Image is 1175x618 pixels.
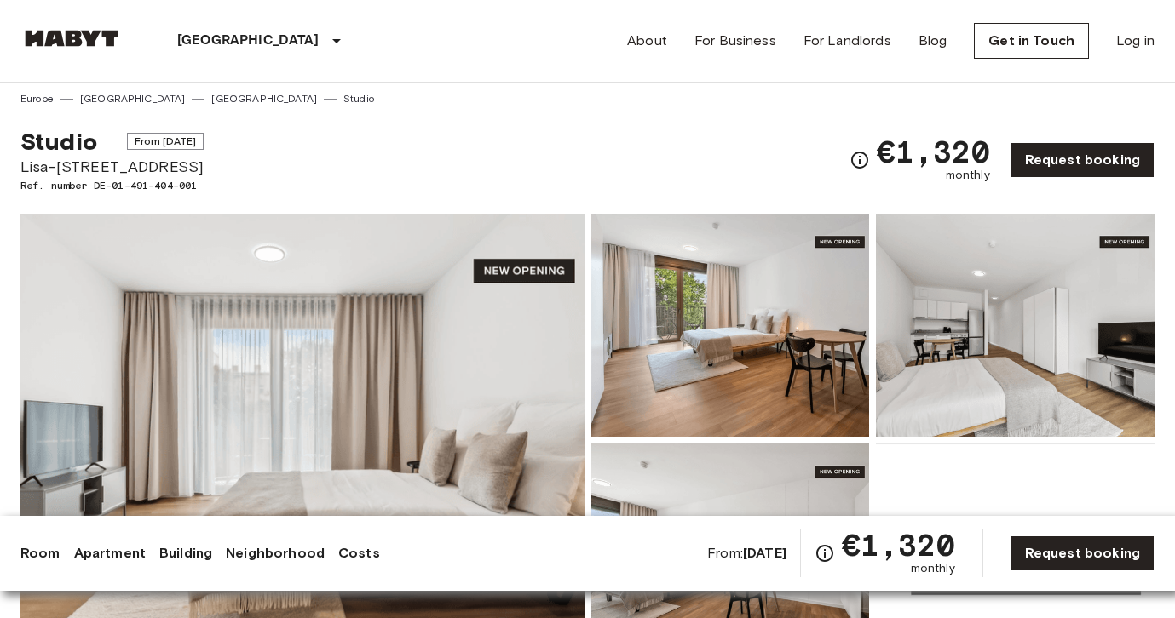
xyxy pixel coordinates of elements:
[343,91,374,106] a: Studio
[20,178,204,193] span: Ref. number DE-01-491-404-001
[946,167,990,184] span: monthly
[911,560,955,577] span: monthly
[591,214,870,437] img: Picture of unit DE-01-491-404-001
[919,31,947,51] a: Blog
[1011,142,1155,178] a: Request booking
[850,150,870,170] svg: Check cost overview for full price breakdown. Please note that discounts apply to new joiners onl...
[226,543,325,564] a: Neighborhood
[338,543,380,564] a: Costs
[20,127,97,156] span: Studio
[876,214,1155,437] img: Picture of unit DE-01-491-404-001
[20,91,54,106] a: Europe
[20,30,123,47] img: Habyt
[803,31,891,51] a: For Landlords
[1011,535,1155,571] a: Request booking
[127,133,204,150] span: From [DATE]
[20,543,60,564] a: Room
[159,543,212,564] a: Building
[1116,31,1155,51] a: Log in
[627,31,667,51] a: About
[743,545,786,561] b: [DATE]
[842,529,955,560] span: €1,320
[694,31,776,51] a: For Business
[177,31,320,51] p: [GEOGRAPHIC_DATA]
[707,544,786,563] span: From:
[815,543,835,564] svg: Check cost overview for full price breakdown. Please note that discounts apply to new joiners onl...
[877,136,990,167] span: €1,320
[74,543,146,564] a: Apartment
[974,23,1089,59] a: Get in Touch
[20,156,204,178] span: Lisa-[STREET_ADDRESS]
[211,91,317,106] a: [GEOGRAPHIC_DATA]
[80,91,186,106] a: [GEOGRAPHIC_DATA]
